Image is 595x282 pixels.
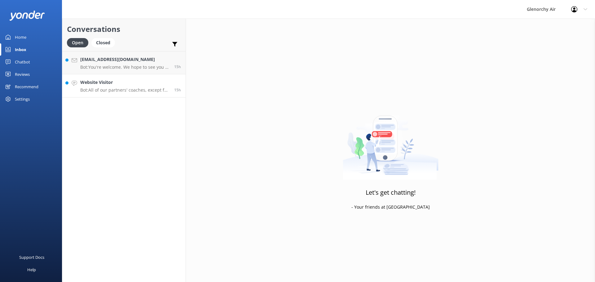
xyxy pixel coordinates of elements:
p: - Your friends at [GEOGRAPHIC_DATA] [351,204,430,210]
h3: Let's get chatting! [366,188,416,197]
img: artwork of a man stealing a conversation from at giant smartphone [343,102,439,180]
a: Open [67,39,91,46]
div: Recommend [15,80,38,93]
img: yonder-white-logo.png [9,11,45,21]
div: Chatbot [15,56,30,68]
h4: [EMAIL_ADDRESS][DOMAIN_NAME] [80,56,170,63]
h4: Website Visitor [80,79,170,86]
div: Open [67,38,88,47]
a: Closed [91,39,118,46]
div: Home [15,31,26,43]
p: Bot: You're welcome. We hope to see you at [GEOGRAPHIC_DATA] Air soon! [80,64,170,70]
span: Sep 21 2025 05:15pm (UTC +12:00) Pacific/Auckland [174,87,181,93]
a: Website VisitorBot:All of our partners' coaches, except for one, have toilets on board. However, ... [62,74,186,98]
div: Settings [15,93,30,105]
div: Help [27,263,36,276]
div: Support Docs [19,251,44,263]
p: Bot: All of our partners' coaches, except for one, have toilets on board. However, we cannot guar... [80,87,170,93]
div: Reviews [15,68,30,80]
div: Closed [91,38,115,47]
div: Inbox [15,43,26,56]
span: Sep 21 2025 05:28pm (UTC +12:00) Pacific/Auckland [174,64,181,69]
h2: Conversations [67,23,181,35]
a: [EMAIL_ADDRESS][DOMAIN_NAME]Bot:You're welcome. We hope to see you at [GEOGRAPHIC_DATA] Air soon!15h [62,51,186,74]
